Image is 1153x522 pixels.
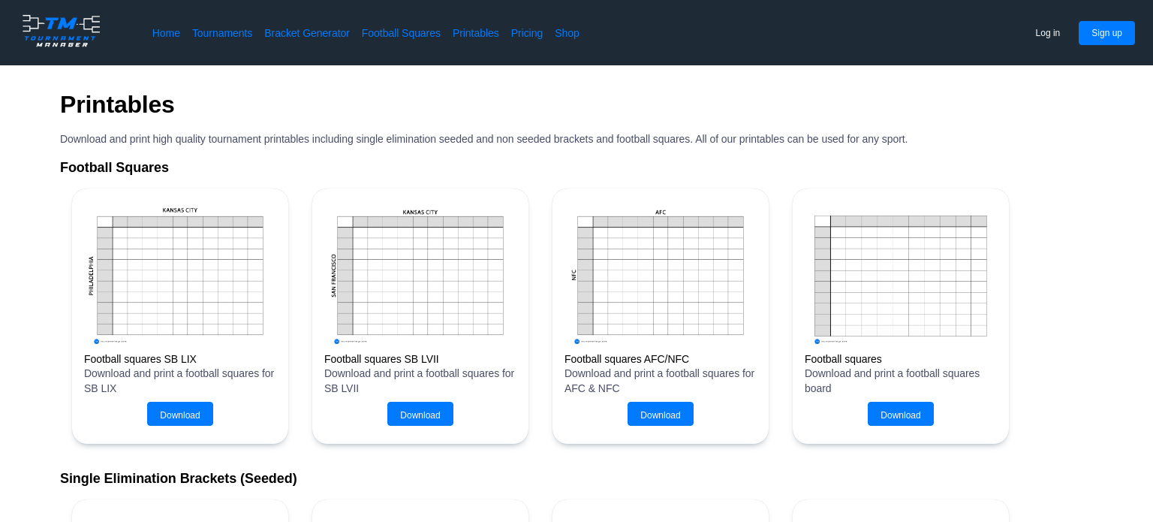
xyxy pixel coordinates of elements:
a: Printables [453,26,499,41]
button: Download [628,402,693,426]
h2: Football Squares [60,158,1093,177]
button: Log in [1023,21,1073,45]
a: Bracket Generator [264,26,350,41]
a: Football Squares [362,26,441,41]
span: Download and print a football squares for SB LVII [324,367,514,394]
h2: Football squares AFC/NFC [564,352,757,366]
img: Super Bowl LIX squares image [84,201,276,349]
button: Download [868,402,933,426]
h2: Printables [60,89,1093,119]
h2: Single Elimination Brackets (Seeded) [60,469,1093,487]
a: Home [152,26,180,41]
span: Download and print a football squares for AFC & NFC [564,367,754,394]
a: Pricing [511,26,543,41]
span: Download and print a football squares board [805,367,980,394]
a: Tournaments [192,26,252,41]
button: Download [387,402,453,426]
img: Football squares AFC & NFC [564,201,757,349]
button: Download [147,402,212,426]
button: Sign up [1079,21,1135,45]
h2: Football squares SB LVII [324,352,516,366]
h2: Football squares [805,352,997,366]
span: Download and print high quality tournament printables including single elimination seeded and non... [60,133,908,145]
a: Shop [555,26,580,41]
img: Super Bowl LVII squares image [324,201,516,349]
h2: Football squares SB LIX [84,352,276,366]
img: Super Bowl squares preview [805,201,997,349]
img: logo.ffa97a18e3bf2c7d.png [18,12,104,50]
span: Download and print a football squares for SB LIX [84,367,274,394]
